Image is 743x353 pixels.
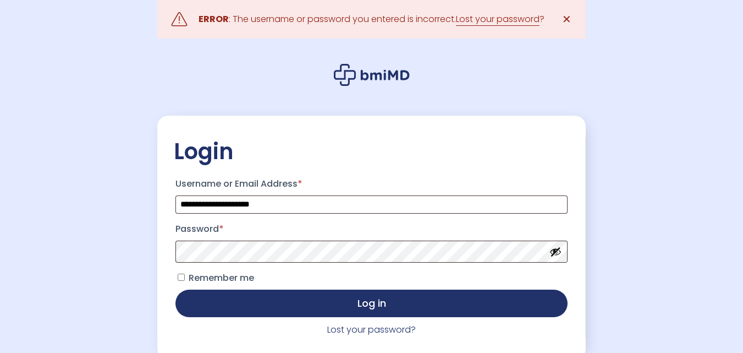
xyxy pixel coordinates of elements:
[327,323,416,336] a: Lost your password?
[175,220,568,238] label: Password
[189,271,254,284] span: Remember me
[175,175,568,193] label: Username or Email Address
[562,12,571,27] span: ✕
[549,246,562,258] button: Show password
[178,274,185,281] input: Remember me
[174,138,569,165] h2: Login
[199,12,544,27] div: : The username or password you entered is incorrect. ?
[456,13,540,26] a: Lost your password
[555,8,577,30] a: ✕
[175,290,568,317] button: Log in
[199,13,229,25] strong: ERROR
